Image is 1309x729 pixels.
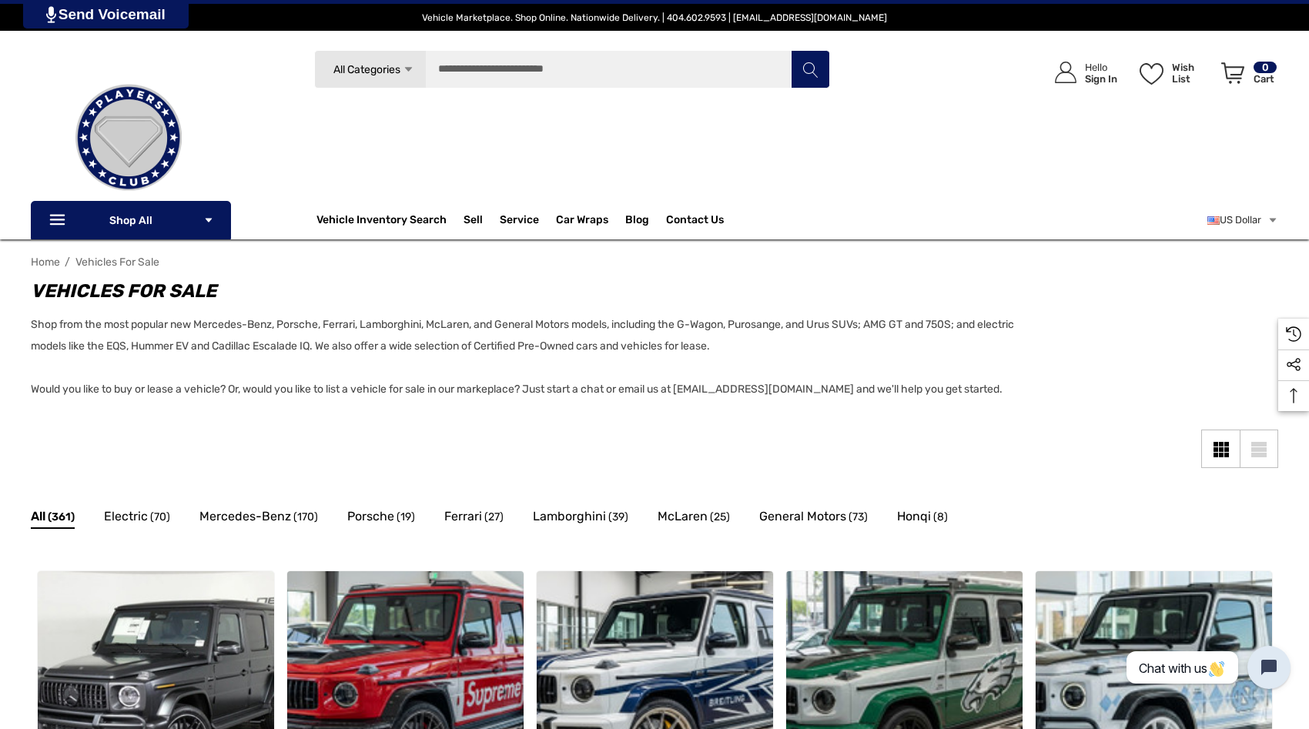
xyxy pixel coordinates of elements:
span: Electric [104,507,148,527]
span: (361) [48,507,75,527]
img: Players Club | Cars For Sale [52,61,206,215]
button: Search [791,50,829,89]
a: Sign in [1037,46,1125,99]
svg: Icon User Account [1055,62,1076,83]
span: (19) [397,507,415,527]
span: McLaren [658,507,708,527]
span: Car Wraps [556,213,608,230]
svg: Social Media [1286,357,1301,373]
span: General Motors [759,507,846,527]
span: Honqi [897,507,931,527]
a: List View [1240,430,1278,468]
span: Porsche [347,507,394,527]
a: Blog [625,213,649,230]
a: Wish List Wish List [1133,46,1214,99]
p: 0 [1254,62,1277,73]
a: Cart with 0 items [1214,46,1278,106]
p: Shop All [31,201,231,239]
a: USD [1207,205,1278,236]
a: Contact Us [666,213,724,230]
p: Hello [1085,62,1117,73]
span: (27) [484,507,504,527]
a: Button Go To Sub Category Mercedes-Benz [199,507,318,531]
a: Button Go To Sub Category Electric [104,507,170,531]
p: Cart [1254,73,1277,85]
p: Wish List [1172,62,1213,85]
a: Button Go To Sub Category Lamborghini [533,507,628,531]
a: Service [500,213,539,230]
svg: Icon Line [48,212,71,229]
a: Sell [464,205,500,236]
p: Shop from the most popular new Mercedes-Benz, Porsche, Ferrari, Lamborghini, McLaren, and General... [31,314,1024,400]
span: (39) [608,507,628,527]
nav: Breadcrumb [31,249,1278,276]
span: Ferrari [444,507,482,527]
svg: Top [1278,388,1309,403]
a: Button Go To Sub Category McLaren [658,507,730,531]
h1: Vehicles For Sale [31,277,1024,305]
a: Button Go To Sub Category Honqi [897,507,948,531]
span: (25) [710,507,730,527]
span: Sell [464,213,483,230]
svg: Icon Arrow Down [403,64,414,75]
a: Home [31,256,60,269]
span: All Categories [333,63,400,76]
a: Button Go To Sub Category Ferrari [444,507,504,531]
a: Button Go To Sub Category General Motors [759,507,868,531]
span: (8) [933,507,948,527]
span: Lamborghini [533,507,606,527]
svg: Recently Viewed [1286,326,1301,342]
a: Car Wraps [556,205,625,236]
span: (170) [293,507,318,527]
a: All Categories Icon Arrow Down Icon Arrow Up [314,50,426,89]
a: Vehicle Inventory Search [316,213,447,230]
span: (73) [849,507,868,527]
img: PjwhLS0gR2VuZXJhdG9yOiBHcmF2aXQuaW8gLS0+PHN2ZyB4bWxucz0iaHR0cDovL3d3dy53My5vcmcvMjAwMC9zdmciIHhtb... [46,6,56,23]
a: Vehicles For Sale [75,256,159,269]
span: All [31,507,45,527]
span: Vehicle Marketplace. Shop Online. Nationwide Delivery. | 404.602.9593 | [EMAIL_ADDRESS][DOMAIN_NAME] [422,12,887,23]
svg: Review Your Cart [1221,62,1244,84]
p: Sign In [1085,73,1117,85]
span: Mercedes-Benz [199,507,291,527]
span: (70) [150,507,170,527]
svg: Wish List [1140,63,1163,85]
a: Grid View [1201,430,1240,468]
svg: Icon Arrow Down [203,215,214,226]
a: Button Go To Sub Category Porsche [347,507,415,531]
